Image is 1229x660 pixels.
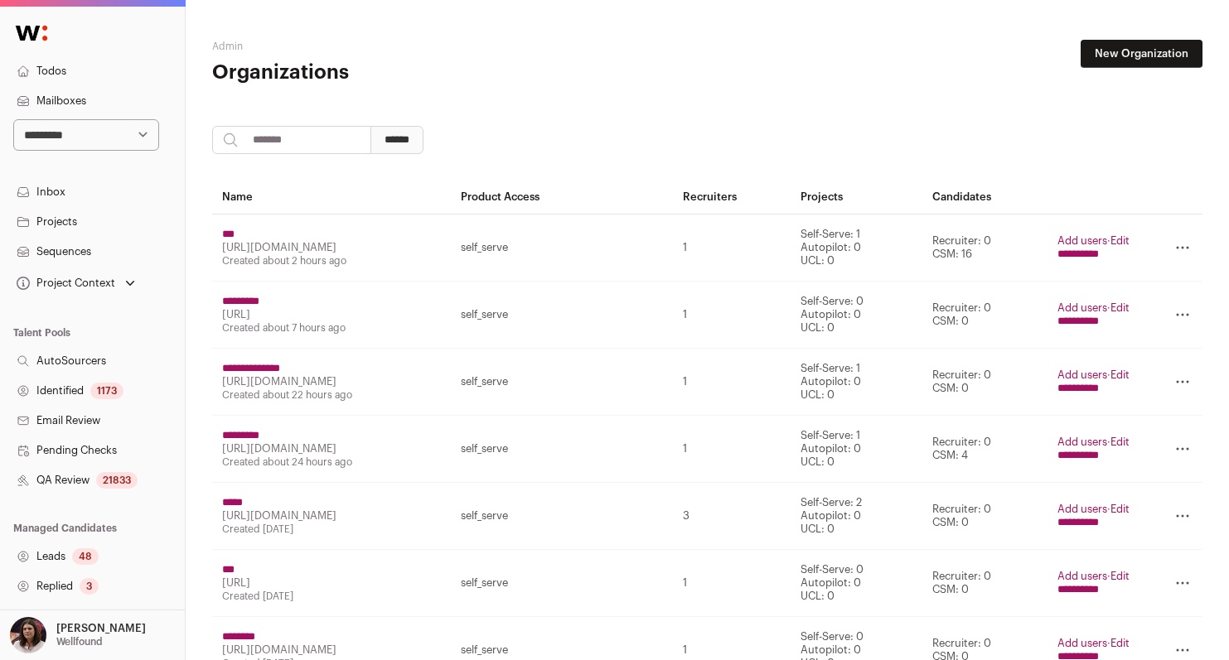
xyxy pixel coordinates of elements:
a: Edit [1110,571,1130,581]
td: Self-Serve: 1 Autopilot: 0 UCL: 0 [791,214,922,282]
img: 13179837-medium_jpg [10,617,46,653]
td: · [1048,416,1139,483]
td: self_serve [451,483,674,550]
a: Add users [1057,235,1107,246]
div: Created about 7 hours ago [222,321,441,335]
td: Recruiter: 0 CSM: 0 [922,550,1048,617]
td: Self-Serve: 1 Autopilot: 0 UCL: 0 [791,416,922,483]
th: Name [212,181,451,214]
td: Recruiter: 0 CSM: 16 [922,214,1048,282]
div: Created about 2 hours ago [222,254,441,267]
a: Edit [1110,369,1130,380]
a: [URL][DOMAIN_NAME] [222,242,336,253]
div: 21833 [96,472,138,489]
a: New Organization [1081,40,1202,68]
div: Created about 24 hours ago [222,455,441,469]
button: Open dropdown [13,272,138,295]
td: Self-Serve: 1 Autopilot: 0 UCL: 0 [791,349,922,416]
img: Wellfound [7,17,56,50]
a: Edit [1110,235,1130,246]
td: Recruiter: 0 CSM: 0 [922,349,1048,416]
a: [URL][DOMAIN_NAME] [222,376,336,387]
div: Created [DATE] [222,590,441,603]
td: · [1048,550,1139,617]
a: Add users [1057,436,1107,447]
th: Recruiters [673,181,790,214]
div: 3 [80,578,99,595]
td: Recruiter: 0 CSM: 4 [922,416,1048,483]
td: self_serve [451,282,674,349]
td: Recruiter: 0 CSM: 0 [922,282,1048,349]
td: Self-Serve: 0 Autopilot: 0 UCL: 0 [791,282,922,349]
td: self_serve [451,214,674,282]
div: 48 [72,548,99,565]
a: Edit [1110,638,1130,648]
a: Admin [212,41,243,51]
div: Project Context [13,277,115,290]
a: Add users [1057,638,1107,648]
a: Edit [1110,436,1130,447]
td: Recruiter: 0 CSM: 0 [922,483,1048,550]
th: Candidates [922,181,1048,214]
td: 1 [673,282,790,349]
a: Add users [1057,571,1107,581]
td: · [1048,483,1139,550]
td: Self-Serve: 2 Autopilot: 0 UCL: 0 [791,483,922,550]
a: [URL][DOMAIN_NAME] [222,644,336,655]
a: [URL] [222,577,250,588]
a: [URL][DOMAIN_NAME] [222,443,336,454]
a: [URL][DOMAIN_NAME] [222,510,336,521]
a: Add users [1057,503,1107,514]
button: Open dropdown [7,617,149,653]
td: Self-Serve: 0 Autopilot: 0 UCL: 0 [791,550,922,617]
div: Created about 22 hours ago [222,388,441,402]
td: · [1048,349,1139,416]
td: self_serve [451,349,674,416]
p: [PERSON_NAME] [56,622,146,635]
td: 3 [673,483,790,550]
th: Projects [791,181,922,214]
div: 1173 [90,383,123,399]
a: [URL] [222,309,250,320]
td: self_serve [451,550,674,617]
a: Add users [1057,302,1107,313]
td: 1 [673,416,790,483]
td: self_serve [451,416,674,483]
th: Product Access [451,181,674,214]
td: · [1048,282,1139,349]
a: Add users [1057,369,1107,380]
td: 1 [673,214,790,282]
div: Created [DATE] [222,523,441,536]
a: Edit [1110,503,1130,514]
td: 1 [673,550,790,617]
a: Edit [1110,302,1130,313]
h1: Organizations [212,60,542,86]
p: Wellfound [56,635,103,648]
td: · [1048,214,1139,282]
td: 1 [673,349,790,416]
